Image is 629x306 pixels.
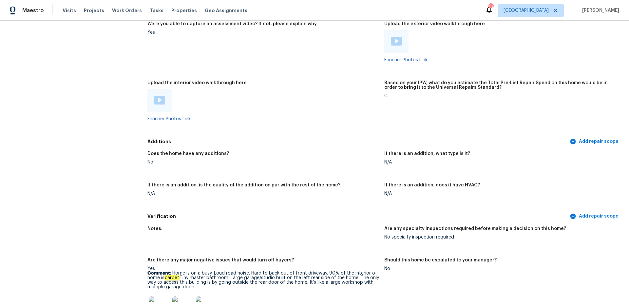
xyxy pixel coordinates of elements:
a: Play Video [391,37,402,47]
span: Geo Assignments [205,7,247,14]
div: N/A [384,191,616,196]
b: Comment: [147,271,171,276]
span: [GEOGRAPHIC_DATA] [504,7,549,14]
span: Maestro [22,7,44,14]
h5: Are there any major negative issues that would turn off buyers? [147,258,294,262]
a: Enricher Photos Link [147,117,191,121]
h5: If there is an addition, does it have HVAC? [384,183,480,187]
button: Add repair scope [568,210,621,222]
button: Add repair scope [568,136,621,148]
h5: Additions [147,138,568,145]
h5: Verification [147,213,568,220]
img: Play Video [154,96,165,105]
a: Enricher Photos Link [384,58,428,62]
div: Yes [147,30,379,35]
span: Properties [171,7,197,14]
h5: Are any specialty inspections required before making a decision on this home? [384,226,566,231]
h5: If there is an addition, what type is it? [384,151,470,156]
span: Work Orders [112,7,142,14]
h5: Based on your IPW, what do you estimate the Total Pre-List Repair Spend on this home would be in ... [384,81,616,90]
div: No [384,266,616,271]
span: Projects [84,7,104,14]
span: Tasks [150,8,163,13]
em: carpet [164,275,180,280]
span: Visits [63,7,76,14]
h5: If there is an addition, is the quality of the addition on par with the rest of the home? [147,183,340,187]
h5: Should this home be escalated to your manager? [384,258,497,262]
div: 53 [488,4,493,10]
a: Play Video [154,96,165,105]
img: Play Video [391,37,402,46]
div: No specialty inspection required [384,235,616,239]
div: N/A [384,160,616,164]
div: 0 [384,94,616,98]
span: [PERSON_NAME] [580,7,619,14]
p: Home is on a busy. Loud road noise. Hard to back out of front driveway. 90% of the interior of ho... [147,271,379,289]
span: Add repair scope [571,212,619,220]
h5: Notes: [147,226,162,231]
span: Add repair scope [571,138,619,146]
div: N/A [147,191,379,196]
h5: Does the home have any additions? [147,151,229,156]
h5: Upload the interior video walkthrough here [147,81,247,85]
h5: Upload the exterior video walkthrough here [384,22,485,26]
h5: Were you able to capture an assessment video? If not, please explain why. [147,22,318,26]
div: No [147,160,379,164]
